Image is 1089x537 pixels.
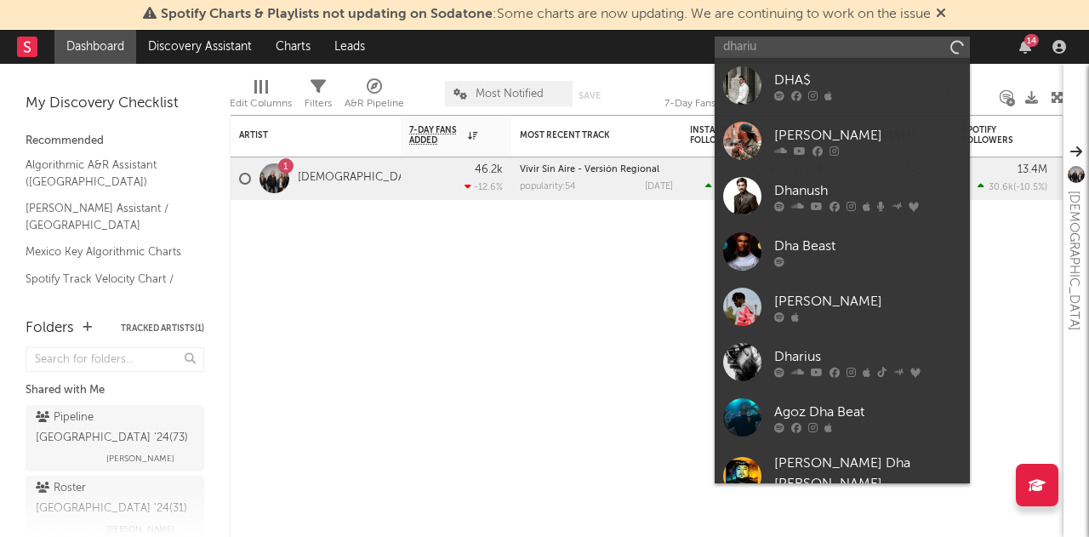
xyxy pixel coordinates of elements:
[715,113,970,169] a: [PERSON_NAME]
[345,94,404,114] div: A&R Pipeline
[520,182,576,191] div: popularity: 54
[774,237,961,257] div: Dha Beast
[26,270,187,305] a: Spotify Track Velocity Chart / MX
[936,8,946,21] span: Dismiss
[774,126,961,146] div: [PERSON_NAME]
[715,334,970,390] a: Dharius
[322,30,377,64] a: Leads
[1018,164,1047,175] div: 13.4M
[136,30,264,64] a: Discovery Assistant
[1019,40,1031,54] button: 14
[345,72,404,122] div: A&R Pipeline
[36,478,190,519] div: Roster [GEOGRAPHIC_DATA] '24 ( 31 )
[579,91,601,100] button: Save
[54,30,136,64] a: Dashboard
[264,30,322,64] a: Charts
[26,199,187,234] a: [PERSON_NAME] Assistant / [GEOGRAPHIC_DATA]
[476,89,544,100] span: Most Notified
[239,130,367,140] div: Artist
[645,182,673,191] div: [DATE]
[26,318,74,339] div: Folders
[161,8,931,21] span: : Some charts are now updating. We are continuing to work on the issue
[774,403,961,423] div: Agoz Dha Beat
[715,37,970,58] input: Search for artists
[774,292,961,312] div: [PERSON_NAME]
[715,445,970,513] a: [PERSON_NAME] Dha [PERSON_NAME]
[774,347,961,368] div: Dharius
[774,181,961,202] div: Dhanush
[715,224,970,279] a: Dha Beast
[715,58,970,113] a: DHA$
[520,165,673,174] div: Vivir Sin Aire - Versión Regional
[989,183,1013,192] span: 30.6k
[664,94,792,114] div: 7-Day Fans Added (7-Day Fans Added)
[715,390,970,445] a: Agoz Dha Beat
[26,131,204,151] div: Recommended
[690,125,750,146] div: Instagram Followers
[1024,34,1039,47] div: 14
[36,408,190,448] div: Pipeline [GEOGRAPHIC_DATA] '24 ( 73 )
[305,72,332,122] div: Filters
[664,72,792,122] div: 7-Day Fans Added (7-Day Fans Added)
[715,169,970,224] a: Dhanush
[305,94,332,114] div: Filters
[230,94,292,114] div: Edit Columns
[161,8,493,21] span: Spotify Charts & Playlists not updating on Sodatone
[230,72,292,122] div: Edit Columns
[1016,183,1045,192] span: -10.5 %
[705,181,775,192] div: ( )
[26,156,187,191] a: Algorithmic A&R Assistant ([GEOGRAPHIC_DATA])
[26,380,204,401] div: Shared with Me
[106,448,174,469] span: [PERSON_NAME]
[1063,191,1084,330] div: [DEMOGRAPHIC_DATA]
[26,347,204,372] input: Search for folders...
[774,71,961,91] div: DHA$
[409,125,464,146] span: 7-Day Fans Added
[774,454,961,494] div: [PERSON_NAME] Dha [PERSON_NAME]
[962,125,1022,146] div: Spotify Followers
[465,181,503,192] div: -12.6 %
[475,164,503,175] div: 46.2k
[298,171,422,186] a: [DEMOGRAPHIC_DATA]
[26,94,204,114] div: My Discovery Checklist
[26,405,204,471] a: Pipeline [GEOGRAPHIC_DATA] '24(73)[PERSON_NAME]
[520,165,659,174] a: Vivir Sin Aire - Versión Regional
[121,324,204,333] button: Tracked Artists(1)
[520,130,647,140] div: Most Recent Track
[715,279,970,334] a: [PERSON_NAME]
[26,243,187,261] a: Mexico Key Algorithmic Charts
[978,181,1047,192] div: ( )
